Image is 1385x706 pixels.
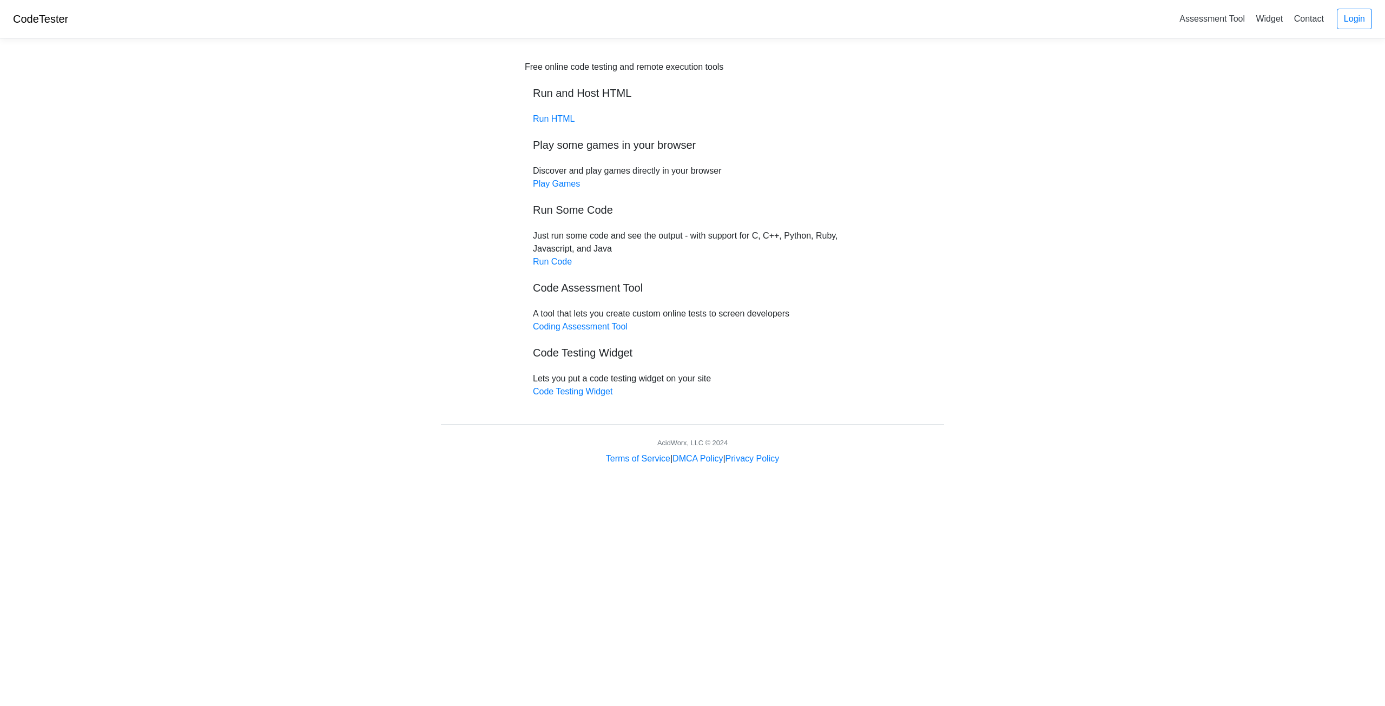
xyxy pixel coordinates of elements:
a: Code Testing Widget [533,387,612,396]
a: Play Games [533,179,580,188]
div: Free online code testing and remote execution tools [525,61,723,74]
h5: Run Some Code [533,203,852,216]
div: AcidWorx, LLC © 2024 [657,438,728,448]
a: DMCA Policy [672,454,723,463]
h5: Code Testing Widget [533,346,852,359]
a: Run HTML [533,114,575,123]
a: Login [1337,9,1372,29]
a: Privacy Policy [726,454,780,463]
a: CodeTester [13,13,68,25]
a: Assessment Tool [1175,10,1249,28]
div: | | [606,452,779,465]
h5: Play some games in your browser [533,138,852,151]
div: Discover and play games directly in your browser Just run some code and see the output - with sup... [525,61,860,398]
a: Contact [1290,10,1328,28]
h5: Code Assessment Tool [533,281,852,294]
a: Terms of Service [606,454,670,463]
a: Coding Assessment Tool [533,322,628,331]
a: Run Code [533,257,572,266]
h5: Run and Host HTML [533,87,852,100]
a: Widget [1251,10,1287,28]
